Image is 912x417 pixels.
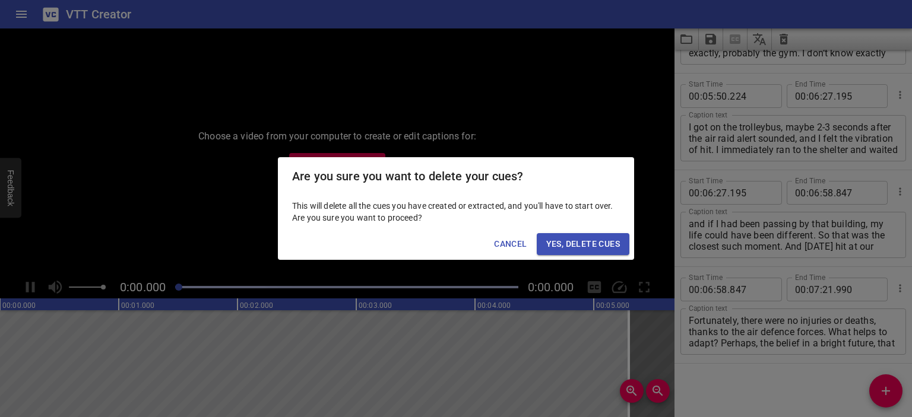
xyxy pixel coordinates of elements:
h2: Are you sure you want to delete your cues? [292,167,620,186]
div: This will delete all the cues you have created or extracted, and you'll have to start over. Are y... [278,195,634,228]
button: Yes, Delete Cues [537,233,629,255]
button: Cancel [489,233,531,255]
span: Yes, Delete Cues [546,237,620,252]
span: Cancel [494,237,527,252]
